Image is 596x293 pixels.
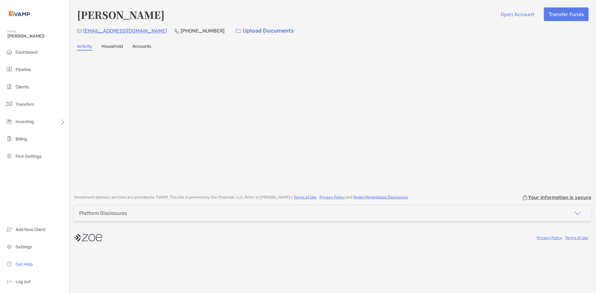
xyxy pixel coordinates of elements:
[6,225,13,233] img: add_new_client icon
[16,227,45,232] span: Add New Client
[16,244,32,250] span: Settings
[6,135,13,142] img: billing icon
[16,262,33,267] span: Get Help
[6,48,13,55] img: dashboard icon
[181,27,224,35] p: [PHONE_NUMBER]
[174,29,179,33] img: Phone Icon
[74,231,102,245] img: company logo
[6,152,13,160] img: firm-settings icon
[6,118,13,125] img: investing icon
[16,136,27,142] span: Billing
[79,210,127,216] div: Platform Disclosures
[16,154,42,159] span: Firm Settings
[537,236,562,240] a: Privacy Policy
[6,100,13,108] img: transfers icon
[16,279,30,284] span: Log out
[6,83,13,90] img: clients icon
[16,102,34,107] span: Transfers
[6,260,13,268] img: get-help icon
[6,243,13,250] img: settings icon
[16,119,34,124] span: Investing
[16,84,29,90] span: Clients
[319,195,345,199] a: Privacy Policy
[132,44,151,51] a: Accounts
[574,210,581,217] img: icon arrow
[544,7,589,21] button: Transfer Funds
[6,65,13,73] img: pipeline icon
[565,236,588,240] a: Terms of Use
[102,44,123,51] a: Household
[16,67,31,72] span: Pipeline
[7,2,31,25] img: Zoe Logo
[74,195,409,200] p: Investment advisory services are provided by TVAMP . This site is powered by Zoe Financial, LLC. ...
[77,44,92,51] a: Activity
[232,24,298,38] a: Upload Documents
[528,194,591,200] p: Your information is secure
[236,29,241,33] img: button icon
[6,277,13,285] img: logout icon
[294,195,317,199] a: Terms of Use
[353,195,408,199] a: Model Marketplace Disclosures
[7,33,65,39] span: [PERSON_NAME]!
[496,7,539,21] button: Open Account
[16,50,38,55] span: Dashboard
[77,7,165,22] h4: [PERSON_NAME]
[77,29,82,33] img: Email Icon
[83,27,167,35] p: [EMAIL_ADDRESS][DOMAIN_NAME]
